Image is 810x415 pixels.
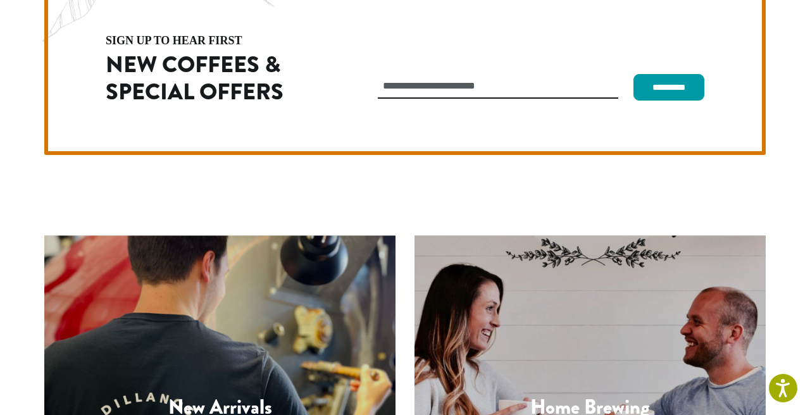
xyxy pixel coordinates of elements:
h2: New Coffees & Special Offers [106,51,323,106]
h4: sign up to hear first [106,35,323,46]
